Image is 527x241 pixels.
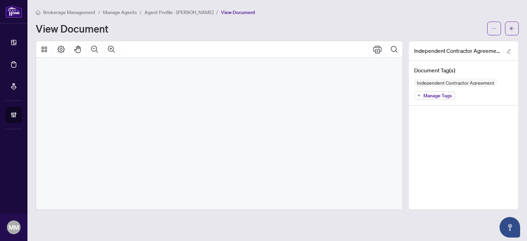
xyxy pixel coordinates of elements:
span: home [36,10,40,15]
span: plus [417,94,421,97]
img: logo [5,5,22,18]
h1: View Document [36,23,108,34]
span: edit [506,49,511,53]
span: View Document [221,9,255,15]
span: Independent Contractor Agreement - ICA.pdf [414,47,500,55]
span: Manage Tags [423,93,452,98]
span: Independent Contractor Agreement [414,80,497,85]
li: / [216,8,218,16]
span: ellipsis [492,26,496,31]
span: Brokerage Management [43,9,95,15]
span: Agent Profile - [PERSON_NAME] [144,9,213,15]
span: Manage Agents [103,9,137,15]
li: / [140,8,142,16]
button: Open asap [500,217,520,238]
button: Manage Tags [414,92,455,100]
li: / [98,8,100,16]
span: MM [9,222,19,232]
h4: Document Tag(s) [414,66,513,74]
span: arrow-left [510,26,514,31]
